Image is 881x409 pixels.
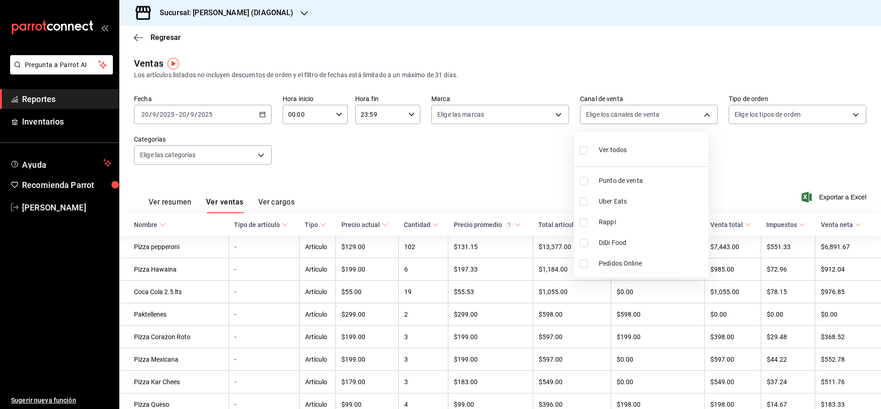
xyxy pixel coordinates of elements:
[599,217,705,227] span: Rappi
[167,58,179,69] img: Tooltip marker
[599,176,705,186] span: Punto de venta
[599,197,705,206] span: Uber Eats
[599,238,705,248] span: DiDi Food
[599,145,627,155] span: Ver todos
[599,259,705,268] span: Pedidos Online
